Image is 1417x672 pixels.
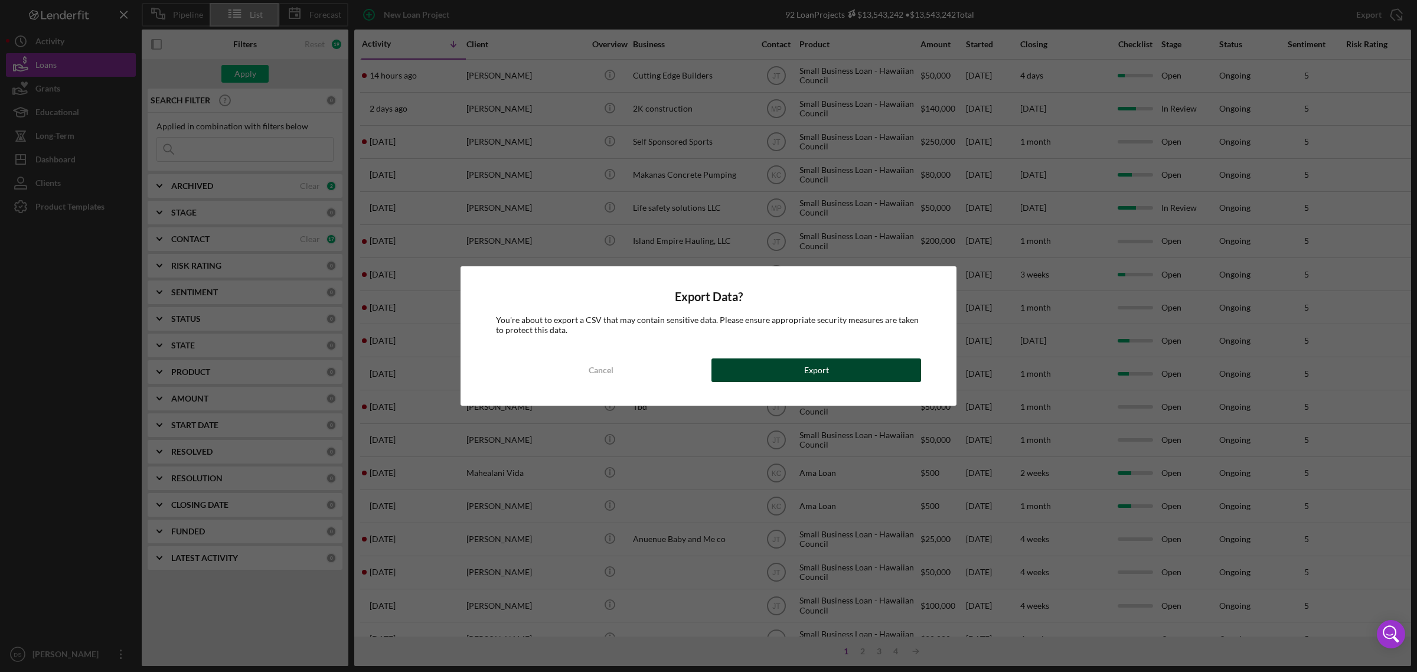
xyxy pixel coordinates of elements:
[589,358,613,382] div: Cancel
[804,358,829,382] div: Export
[496,290,921,304] h4: Export Data?
[496,315,921,334] div: You're about to export a CSV that may contain sensitive data. Please ensure appropriate security ...
[1377,620,1405,648] div: Open Intercom Messenger
[711,358,921,382] button: Export
[496,358,706,382] button: Cancel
